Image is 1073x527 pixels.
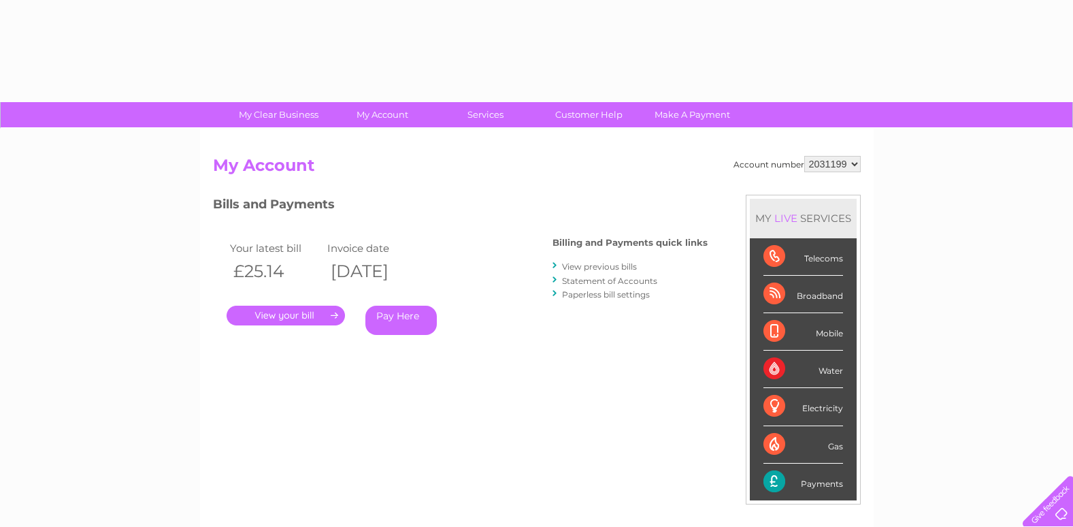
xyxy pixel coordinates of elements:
div: Electricity [763,388,843,426]
div: Gas [763,426,843,464]
div: Mobile [763,313,843,351]
a: Paperless bill settings [562,289,650,300]
div: Telecoms [763,238,843,276]
a: View previous bills [562,261,637,272]
div: LIVE [772,212,800,225]
div: Water [763,351,843,388]
a: Statement of Accounts [562,276,657,286]
div: Payments [763,464,843,500]
h3: Bills and Payments [213,195,708,219]
h2: My Account [213,156,861,182]
td: Invoice date [324,239,422,257]
div: MY SERVICES [750,199,857,238]
a: My Clear Business [222,102,335,127]
div: Account number [733,156,861,172]
th: [DATE] [324,257,422,285]
div: Broadband [763,276,843,313]
a: My Account [326,102,438,127]
a: Make A Payment [636,102,748,127]
a: Services [429,102,542,127]
a: Customer Help [533,102,645,127]
td: Your latest bill [227,239,325,257]
th: £25.14 [227,257,325,285]
a: Pay Here [365,306,437,335]
a: . [227,306,345,325]
h4: Billing and Payments quick links [552,238,708,248]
